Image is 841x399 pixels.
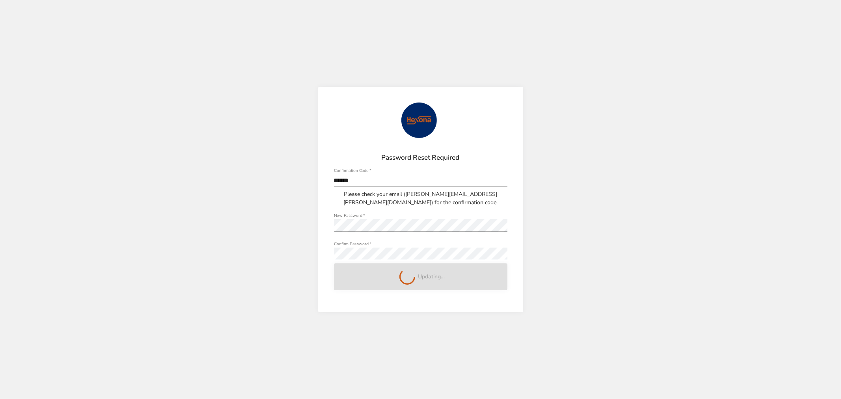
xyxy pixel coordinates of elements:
label: Confirmation Code [334,169,371,173]
h2: Please check your email ( [PERSON_NAME][EMAIL_ADDRESS][PERSON_NAME][DOMAIN_NAME] ) for the confir... [334,190,507,207]
img: Avatar [401,103,437,138]
label: New Password [334,214,365,218]
label: Confirm Password [334,242,371,246]
h2: Password Reset Required [334,154,507,162]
